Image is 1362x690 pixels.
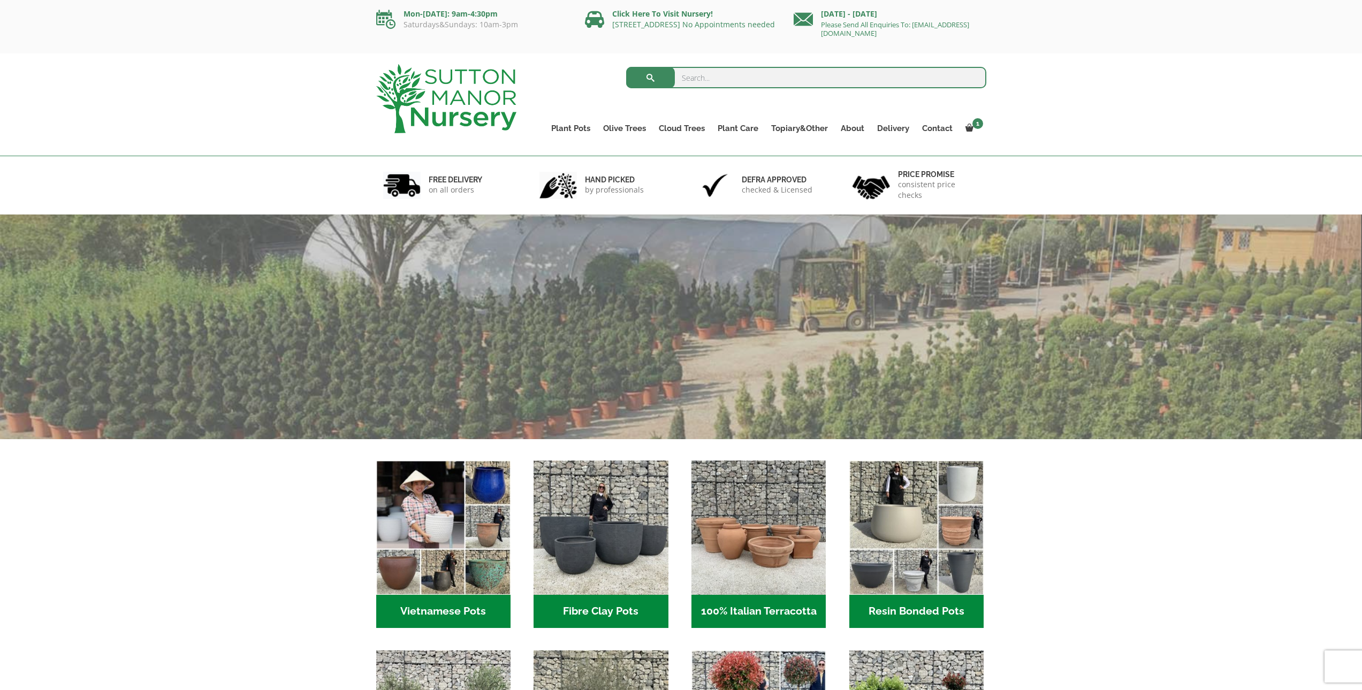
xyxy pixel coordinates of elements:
[871,121,916,136] a: Delivery
[534,595,668,628] h2: Fibre Clay Pots
[597,121,652,136] a: Olive Trees
[742,185,812,195] p: checked & Licensed
[376,461,511,628] a: Visit product category Vietnamese Pots
[849,595,984,628] h2: Resin Bonded Pots
[652,121,711,136] a: Cloud Trees
[539,172,577,199] img: 2.jpg
[545,121,597,136] a: Plant Pots
[916,121,959,136] a: Contact
[765,121,834,136] a: Topiary&Other
[429,185,482,195] p: on all orders
[696,172,734,199] img: 3.jpg
[691,461,826,628] a: Visit product category 100% Italian Terracotta
[959,121,986,136] a: 1
[626,67,986,88] input: Search...
[711,121,765,136] a: Plant Care
[849,461,984,628] a: Visit product category Resin Bonded Pots
[429,175,482,185] h6: FREE DELIVERY
[534,461,668,628] a: Visit product category Fibre Clay Pots
[821,20,969,38] a: Please Send All Enquiries To: [EMAIL_ADDRESS][DOMAIN_NAME]
[376,461,511,595] img: Home - 6E921A5B 9E2F 4B13 AB99 4EF601C89C59 1 105 c
[612,9,713,19] a: Click Here To Visit Nursery!
[376,7,569,20] p: Mon-[DATE]: 9am-4:30pm
[534,461,668,595] img: Home - 8194B7A3 2818 4562 B9DD 4EBD5DC21C71 1 105 c 1
[898,170,979,179] h6: Price promise
[585,185,644,195] p: by professionals
[376,595,511,628] h2: Vietnamese Pots
[834,121,871,136] a: About
[853,169,890,202] img: 4.jpg
[612,19,775,29] a: [STREET_ADDRESS] No Appointments needed
[376,64,516,133] img: logo
[849,461,984,595] img: Home - 67232D1B A461 444F B0F6 BDEDC2C7E10B 1 105 c
[585,175,644,185] h6: hand picked
[742,175,812,185] h6: Defra approved
[691,595,826,628] h2: 100% Italian Terracotta
[794,7,986,20] p: [DATE] - [DATE]
[383,172,421,199] img: 1.jpg
[691,461,826,595] img: Home - 1B137C32 8D99 4B1A AA2F 25D5E514E47D 1 105 c
[972,118,983,129] span: 1
[376,20,569,29] p: Saturdays&Sundays: 10am-3pm
[898,179,979,201] p: consistent price checks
